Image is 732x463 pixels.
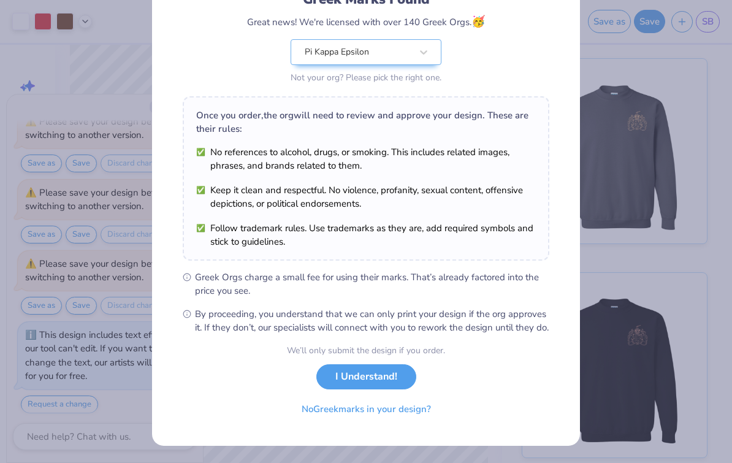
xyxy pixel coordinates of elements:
[287,344,445,357] div: We’ll only submit the design if you order.
[196,109,536,136] div: Once you order, the org will need to review and approve your design. These are their rules:
[196,221,536,248] li: Follow trademark rules. Use trademarks as they are, add required symbols and stick to guidelines.
[196,145,536,172] li: No references to alcohol, drugs, or smoking. This includes related images, phrases, and brands re...
[247,13,485,30] div: Great news! We're licensed with over 140 Greek Orgs.
[291,397,441,422] button: NoGreekmarks in your design?
[291,71,441,84] div: Not your org? Please pick the right one.
[316,364,416,389] button: I Understand!
[195,270,549,297] span: Greek Orgs charge a small fee for using their marks. That’s already factored into the price you see.
[471,14,485,29] span: 🥳
[196,183,536,210] li: Keep it clean and respectful. No violence, profanity, sexual content, offensive depictions, or po...
[195,307,549,334] span: By proceeding, you understand that we can only print your design if the org approves it. If they ...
